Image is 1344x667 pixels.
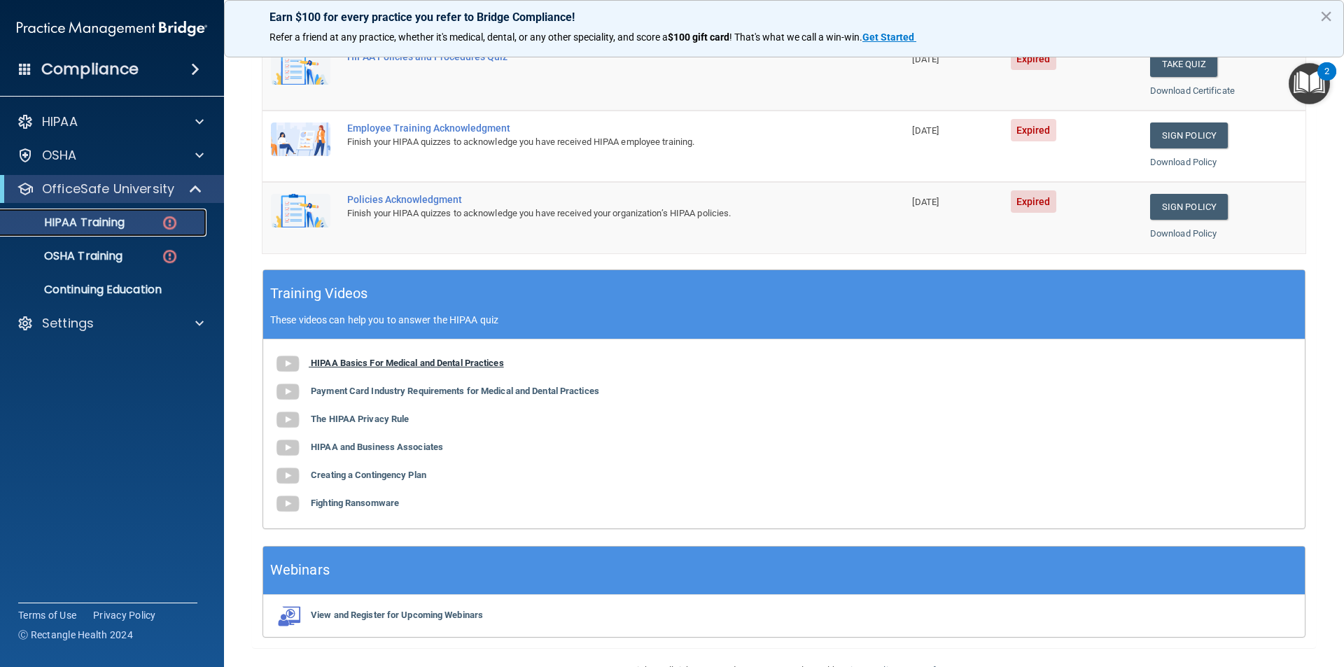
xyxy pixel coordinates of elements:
b: View and Register for Upcoming Webinars [311,610,483,620]
div: Finish your HIPAA quizzes to acknowledge you have received your organization’s HIPAA policies. [347,205,834,222]
b: Creating a Contingency Plan [311,470,426,480]
span: [DATE] [912,54,939,64]
a: Sign Policy [1150,194,1228,220]
img: danger-circle.6113f641.png [161,248,178,265]
div: 2 [1324,71,1329,90]
img: gray_youtube_icon.38fcd6cc.png [274,378,302,406]
p: OSHA Training [9,249,122,263]
a: Get Started [862,31,916,43]
span: Refer a friend at any practice, whether it's medical, dental, or any other speciality, and score a [269,31,668,43]
img: gray_youtube_icon.38fcd6cc.png [274,434,302,462]
img: gray_youtube_icon.38fcd6cc.png [274,462,302,490]
a: Sign Policy [1150,122,1228,148]
a: Privacy Policy [93,608,156,622]
a: Download Policy [1150,157,1217,167]
a: Download Certificate [1150,85,1235,96]
a: Download Policy [1150,228,1217,239]
span: Expired [1011,119,1056,141]
span: [DATE] [912,125,939,136]
img: gray_youtube_icon.38fcd6cc.png [274,350,302,378]
div: Finish your HIPAA quizzes to acknowledge you have received HIPAA employee training. [347,134,834,150]
p: Earn $100 for every practice you refer to Bridge Compliance! [269,10,1298,24]
a: OSHA [17,147,204,164]
b: HIPAA Basics For Medical and Dental Practices [311,358,504,368]
span: Expired [1011,48,1056,70]
h4: Compliance [41,59,139,79]
img: webinarIcon.c7ebbf15.png [274,605,302,626]
h5: Webinars [270,558,330,582]
span: [DATE] [912,197,939,207]
button: Open Resource Center, 2 new notifications [1289,63,1330,104]
img: PMB logo [17,15,207,43]
b: HIPAA and Business Associates [311,442,443,452]
b: The HIPAA Privacy Rule [311,414,409,424]
a: Terms of Use [18,608,76,622]
span: ! That's what we call a win-win. [729,31,862,43]
p: HIPAA [42,113,78,130]
span: Ⓒ Rectangle Health 2024 [18,628,133,642]
p: Settings [42,315,94,332]
button: Take Quiz [1150,51,1217,77]
div: Employee Training Acknowledgment [347,122,834,134]
div: Policies Acknowledgment [347,194,834,205]
p: HIPAA Training [9,216,125,230]
b: Fighting Ransomware [311,498,399,508]
strong: $100 gift card [668,31,729,43]
p: Continuing Education [9,283,200,297]
p: OSHA [42,147,77,164]
b: Payment Card Industry Requirements for Medical and Dental Practices [311,386,599,396]
a: OfficeSafe University [17,181,203,197]
button: Close [1319,5,1333,27]
img: gray_youtube_icon.38fcd6cc.png [274,490,302,518]
a: Settings [17,315,204,332]
p: OfficeSafe University [42,181,174,197]
img: gray_youtube_icon.38fcd6cc.png [274,406,302,434]
strong: Get Started [862,31,914,43]
img: danger-circle.6113f641.png [161,214,178,232]
h5: Training Videos [270,281,368,306]
p: These videos can help you to answer the HIPAA quiz [270,314,1298,325]
a: HIPAA [17,113,204,130]
span: Expired [1011,190,1056,213]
